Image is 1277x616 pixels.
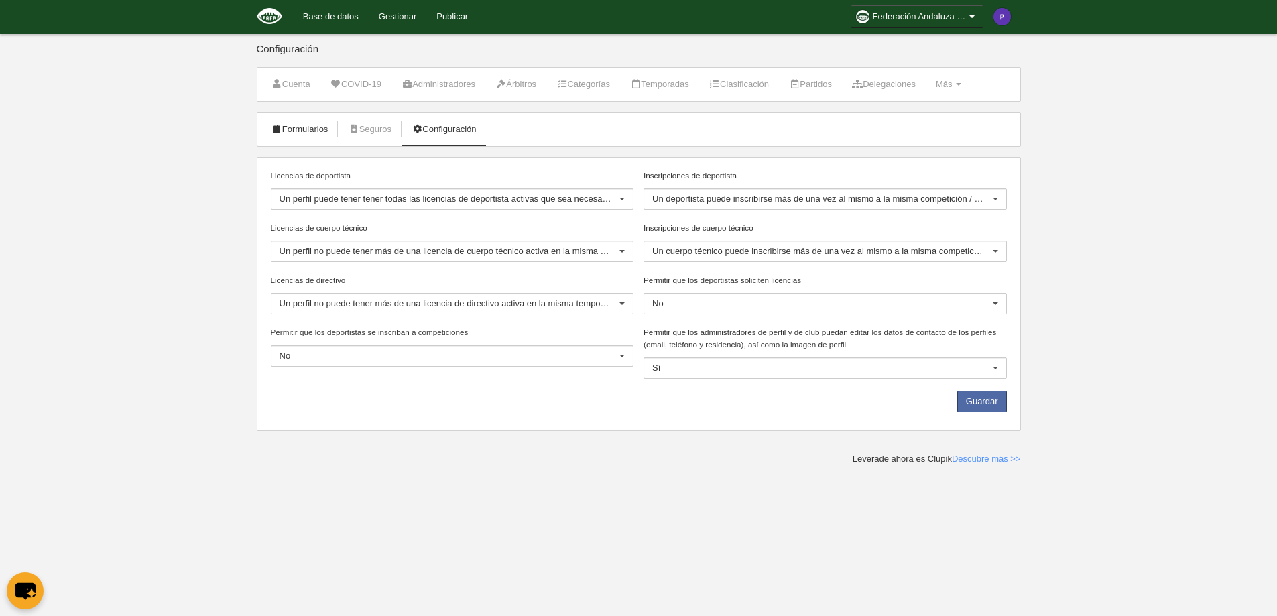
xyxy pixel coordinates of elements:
[851,5,983,28] a: Federación Andaluza de Fútbol Americano
[271,274,634,286] label: Licencias de directivo
[845,74,923,95] a: Delegaciones
[323,74,389,95] a: COVID-19
[644,170,1007,182] label: Inscripciones de deportista
[623,74,696,95] a: Temporadas
[280,246,642,256] span: Un perfil no puede tener más de una licencia de cuerpo técnico activa en la misma temporada
[644,222,1007,234] label: Inscripciones de cuerpo técnico
[280,351,291,361] span: No
[271,222,634,234] label: Licencias de cuerpo técnico
[549,74,617,95] a: Categorías
[928,74,969,95] a: Más
[7,572,44,609] button: chat-button
[257,44,1021,67] div: Configuración
[873,10,967,23] span: Federación Andaluza de Fútbol Americano
[993,8,1011,25] img: c2l6ZT0zMHgzMCZmcz05JnRleHQ9UCZiZz01ZTM1YjE%3D.png
[280,194,612,204] span: Un perfil puede tener tener todas las licencias de deportista activas que sea necesario
[936,79,953,89] span: Más
[264,74,318,95] a: Cuenta
[702,74,776,95] a: Clasificación
[782,74,839,95] a: Partidos
[488,74,544,95] a: Árbitros
[644,326,1007,351] label: Permitir que los administradores de perfil y de club puedan editar los datos de contacto de los p...
[264,119,336,139] a: Formularios
[652,363,660,373] span: Sí
[341,119,399,139] a: Seguros
[652,298,664,308] span: No
[644,274,1007,286] label: Permitir que los deportistas soliciten licencias
[257,8,282,24] img: Federación Andaluza de Fútbol Americano
[652,246,1019,256] span: Un cuerpo técnico puede inscribirse más de una vez al mismo a la misma competición / evento
[853,453,1021,465] div: Leverade ahora es Clupik
[394,74,483,95] a: Administradores
[952,454,1021,464] a: Descubre más >>
[404,119,483,139] a: Configuración
[271,170,634,182] label: Licencias de deportista
[957,391,1007,412] button: Guardar
[652,194,1001,204] span: Un deportista puede inscribirse más de una vez al mismo a la misma competición / evento
[856,10,869,23] img: OaPSKd2Ae47e.30x30.jpg
[271,326,634,338] label: Permitir que los deportistas se inscriban a competiciones
[280,298,618,308] span: Un perfil no puede tener más de una licencia de directivo activa en la misma temporada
